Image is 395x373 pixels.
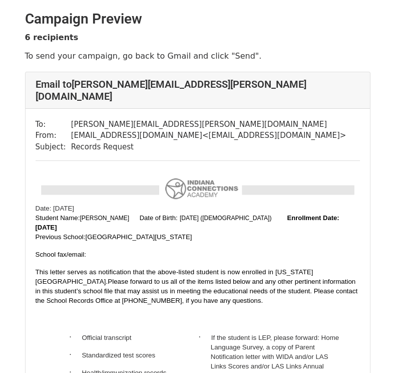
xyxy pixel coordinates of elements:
font: Enrollment Date: [287,214,339,222]
font: Date of Birth [140,214,176,222]
td: Subject: [36,141,71,153]
p: To send your campaign, go back to Gmail and click "Send". [25,51,370,61]
span: Please forward to us all of the items listed below and any other pertinent information in this st... [36,278,358,304]
h2: Campaign Preview [25,11,370,28]
span: Student Name: [36,214,80,222]
span: Official transcript [82,334,131,341]
span: This letter serves as notification that the above-listed student is now enrolled in [US_STATE][GE... [36,268,313,285]
span: [PERSON_NAME] [80,215,129,222]
td: To: [36,119,71,130]
span: · [69,333,82,341]
td: Records Request [71,141,346,153]
span: Standardized test scores [82,351,155,359]
font: [GEOGRAPHIC_DATA][US_STATE] [86,233,192,241]
strong: 6 recipients [25,33,79,42]
font: [DATE] [36,224,57,231]
span: School fax/email: [36,251,87,258]
span: [DATE] ([DEMOGRAPHIC_DATA]) [180,215,271,222]
h4: Email to [PERSON_NAME][EMAIL_ADDRESS][PERSON_NAME][DOMAIN_NAME] [36,78,360,102]
td: [PERSON_NAME][EMAIL_ADDRESS][PERSON_NAME][DOMAIN_NAME] [71,119,346,130]
span: · [69,350,82,359]
td: [EMAIL_ADDRESS][DOMAIN_NAME] < [EMAIL_ADDRESS][DOMAIN_NAME] > [71,130,346,141]
td: From: [36,130,71,141]
span: Previous School: [36,233,192,241]
font: : [136,214,177,222]
span: · [199,333,211,341]
span: Date: [DATE] [36,205,75,212]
